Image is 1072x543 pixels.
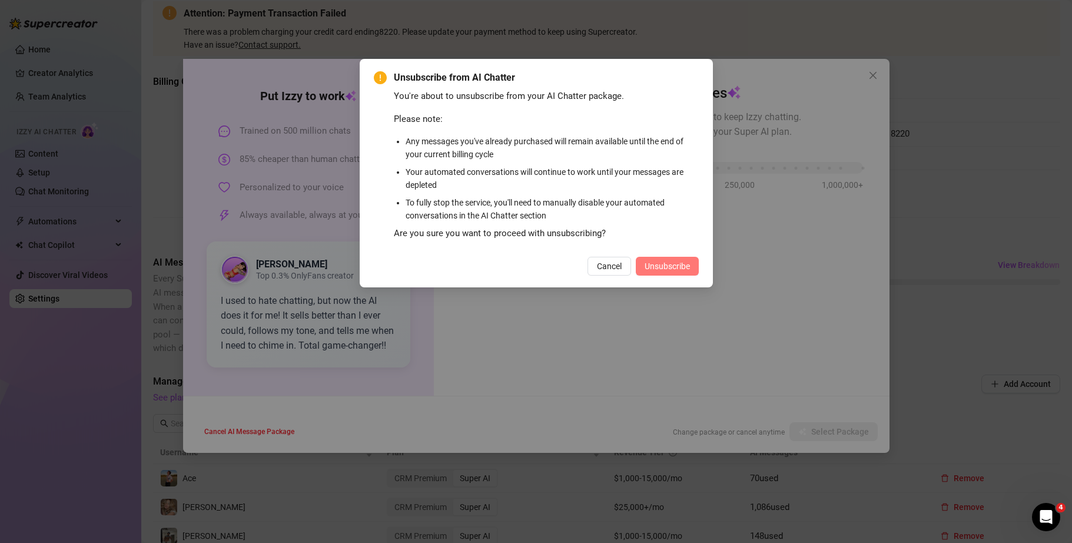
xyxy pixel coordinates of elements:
span: Unsubscribe [645,261,690,271]
li: Your automated conversations will continue to work until your messages are depleted [406,165,699,191]
li: Any messages you've already purchased will remain available until the end of your current billing... [406,135,699,161]
span: Cancel [597,261,622,271]
iframe: Intercom live chat [1032,503,1060,531]
div: Please note: [394,112,699,127]
li: To fully stop the service, you'll need to manually disable your automated conversations in the AI... [406,196,699,222]
span: exclamation-circle [374,71,387,84]
span: 4 [1056,503,1066,512]
div: Are you sure you want to proceed with unsubscribing? [394,227,699,241]
span: Unsubscribe from AI Chatter [394,71,699,85]
button: Unsubscribe [636,257,699,276]
div: You're about to unsubscribe from your AI Chatter package. [394,90,699,104]
button: Cancel [588,257,631,276]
